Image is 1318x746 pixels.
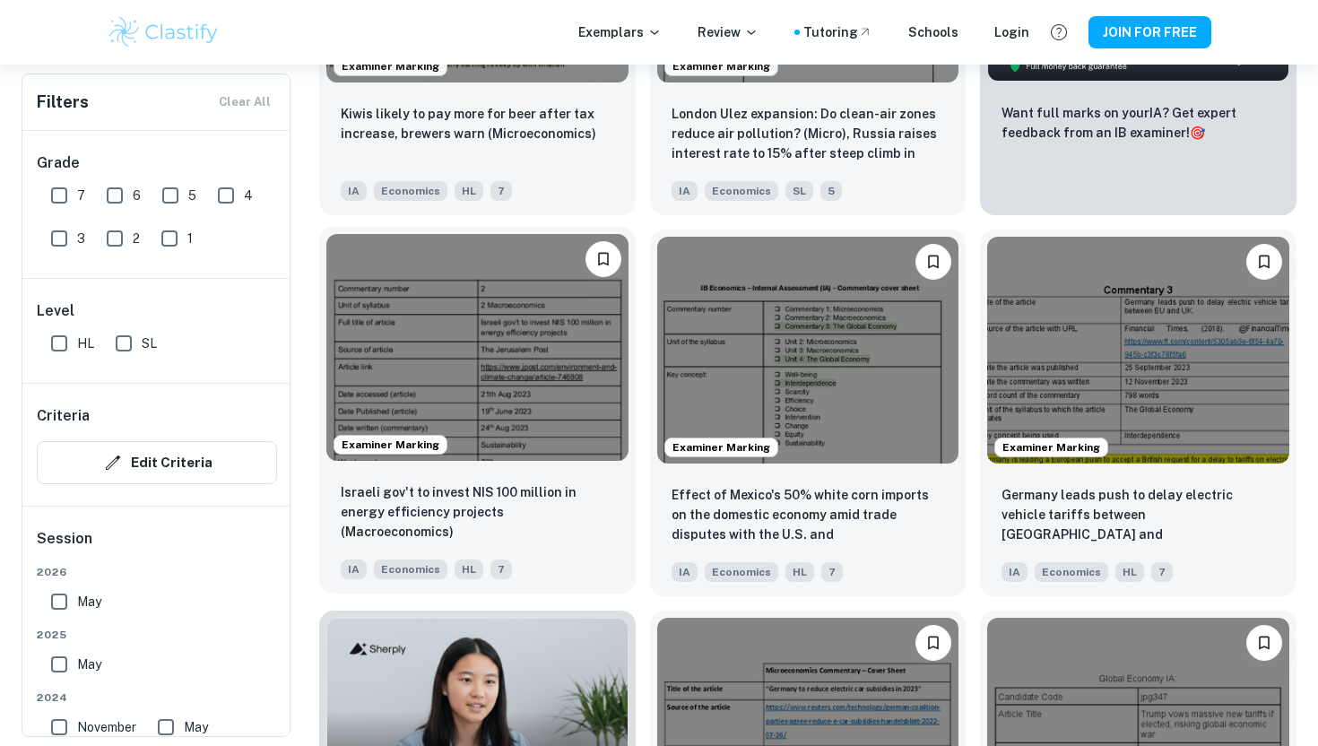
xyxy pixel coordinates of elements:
[785,562,814,582] span: HL
[665,58,777,74] span: Examiner Marking
[980,230,1296,595] a: Examiner MarkingPlease log in to bookmark exemplarsGermany leads push to delay electric vehicle t...
[188,186,196,205] span: 5
[915,244,951,280] button: Please log in to bookmark exemplars
[37,690,277,706] span: 2024
[1190,126,1205,140] span: 🎯
[672,485,945,546] p: Effect of Mexico's 50% white corn imports on the domestic economy amid trade disputes with the U....
[334,58,447,74] span: Examiner Marking
[37,441,277,484] button: Edit Criteria
[1088,16,1211,48] button: JOIN FOR FREE
[803,22,872,42] a: Tutoring
[374,559,447,579] span: Economics
[1002,103,1275,143] p: Want full marks on your IA ? Get expert feedback from an IB examiner!
[657,237,959,463] img: Economics IA example thumbnail: Effect of Mexico's 50% white corn import
[77,592,101,612] span: May
[1246,244,1282,280] button: Please log in to bookmark exemplars
[142,334,157,353] span: SL
[1002,562,1028,582] span: IA
[1246,625,1282,661] button: Please log in to bookmark exemplars
[37,627,277,643] span: 2025
[705,181,778,201] span: Economics
[37,528,277,564] h6: Session
[698,22,759,42] p: Review
[585,241,621,277] button: Please log in to bookmark exemplars
[915,625,951,661] button: Please log in to bookmark exemplars
[490,181,512,201] span: 7
[1115,562,1144,582] span: HL
[341,104,614,143] p: Kiwis likely to pay more for beer after tax increase, brewers warn (Microeconomics)
[341,482,614,542] p: Israeli gov't to invest NIS 100 million in energy efficiency projects (Macroeconomics)
[455,181,483,201] span: HL
[821,562,843,582] span: 7
[107,14,221,50] img: Clastify logo
[77,717,136,737] span: November
[77,655,101,674] span: May
[490,559,512,579] span: 7
[455,559,483,579] span: HL
[37,300,277,322] h6: Level
[133,186,141,205] span: 6
[672,181,698,201] span: IA
[334,437,447,453] span: Examiner Marking
[133,229,140,248] span: 2
[987,237,1289,463] img: Economics IA example thumbnail: Germany leads push to delay electric veh
[820,181,842,201] span: 5
[578,22,662,42] p: Exemplars
[319,230,636,595] a: Examiner MarkingPlease log in to bookmark exemplarsIsraeli gov't to invest NIS 100 million in ene...
[77,186,85,205] span: 7
[341,181,367,201] span: IA
[77,334,94,353] span: HL
[1002,485,1275,546] p: Germany leads push to delay electric vehicle tariffs between EU and UK (Global economy)
[672,104,945,165] p: London Ulez expansion: Do clean-air zones reduce air pollution? (Micro), Russia raises interest r...
[994,22,1029,42] a: Login
[341,559,367,579] span: IA
[908,22,958,42] a: Schools
[77,229,85,248] span: 3
[326,234,629,460] img: Economics IA example thumbnail: Israeli gov't to invest NIS 100 million
[184,717,208,737] span: May
[37,405,90,427] h6: Criteria
[37,564,277,580] span: 2026
[672,562,698,582] span: IA
[1044,17,1074,48] button: Help and Feedback
[374,181,447,201] span: Economics
[37,90,89,115] h6: Filters
[995,439,1107,455] span: Examiner Marking
[244,186,253,205] span: 4
[37,152,277,174] h6: Grade
[1035,562,1108,582] span: Economics
[1151,562,1173,582] span: 7
[187,229,193,248] span: 1
[665,439,777,455] span: Examiner Marking
[785,181,813,201] span: SL
[650,230,967,595] a: Examiner MarkingPlease log in to bookmark exemplarsEffect of Mexico's 50% white corn imports on t...
[705,562,778,582] span: Economics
